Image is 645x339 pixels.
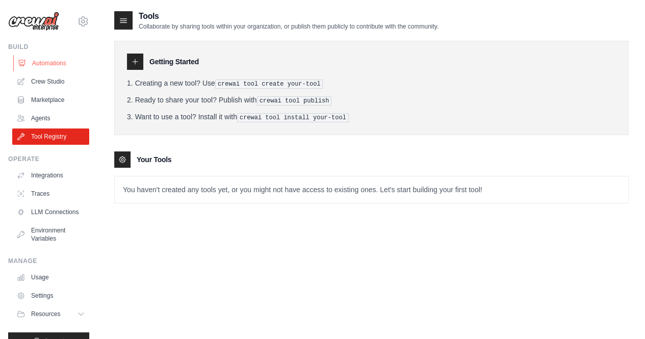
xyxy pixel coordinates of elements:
[13,55,90,71] a: Automations
[257,96,332,106] pre: crewai tool publish
[8,12,59,31] img: Logo
[12,167,89,184] a: Integrations
[12,288,89,304] a: Settings
[12,222,89,247] a: Environment Variables
[12,110,89,126] a: Agents
[8,257,89,265] div: Manage
[127,78,616,89] li: Creating a new tool? Use
[237,113,349,122] pre: crewai tool install your-tool
[12,186,89,202] a: Traces
[12,306,89,322] button: Resources
[8,43,89,51] div: Build
[139,22,438,31] p: Collaborate by sharing tools within your organization, or publish them publicly to contribute wit...
[12,128,89,145] a: Tool Registry
[12,269,89,285] a: Usage
[115,176,628,203] p: You haven't created any tools yet, or you might not have access to existing ones. Let's start bui...
[8,155,89,163] div: Operate
[149,57,199,67] h3: Getting Started
[12,204,89,220] a: LLM Connections
[127,112,616,122] li: Want to use a tool? Install it with
[139,10,438,22] h2: Tools
[215,80,323,89] pre: crewai tool create your-tool
[12,92,89,108] a: Marketplace
[137,154,171,165] h3: Your Tools
[31,310,60,318] span: Resources
[12,73,89,90] a: Crew Studio
[127,95,616,106] li: Ready to share your tool? Publish with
